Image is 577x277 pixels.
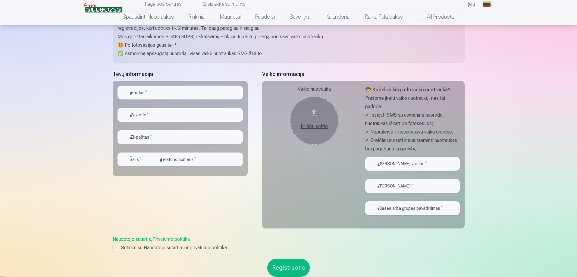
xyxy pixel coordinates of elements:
[365,128,460,136] p: ✔ Nepraleisti ir nesumaišyti vaikų grupėje;
[410,8,462,25] a: All products
[365,111,460,128] p: ✔ Išsiųsti SMS su asmenine nuoroda į nuotraukas iškart po fotosesijos;
[113,70,248,78] h5: Tėvų informacija
[118,49,460,58] p: ✅ Asmeninę apsaugotą nuorodą į visas vaiko nuotraukas SMS žinute.
[267,259,310,277] button: Registruotis
[318,8,358,25] a: Kalendoriai
[365,136,460,153] p: ✔ Greičiau surasti ir susisteminti nuotraukas bei pagreitinti jų gamybą.
[152,236,190,242] a: Privatumo politika
[365,94,460,111] p: Prašome įkelti vaiko nuotrauką, nes tai padeda:
[365,87,450,93] strong: 🧒 Kodėl reikia įkelti vaiko nuotrauką?
[181,8,213,25] a: Rinkiniai
[118,33,460,41] p: Mes griežtai laikomės BDAR (GDPR) reikalavimų – tik jūs turėsite prieigą prie savo vaiko nuotraukų.
[248,8,282,25] a: Puodeliai
[262,70,465,78] h5: Vaiko informacija
[290,96,338,145] button: Pridėti selfie
[267,86,362,93] div: Vaiko nuotrauka
[358,8,410,25] a: Raktų pakabukas
[282,8,318,25] a: Suvenyrai
[127,156,144,162] label: Šalis
[118,153,157,166] button: Šalis*
[113,244,465,251] label: Sutinku su Naudotojo sutartimi ir privatumo politika
[213,8,248,25] a: Magnetai
[296,123,332,130] div: Pridėti selfie
[115,8,181,25] a: Spausdinti nuotraukas
[113,236,151,242] a: Naudotojo sutartis
[118,41,460,49] p: 🎁 Po fotosesijos gausite**
[83,2,122,13] img: /v3
[113,236,465,251] div: ,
